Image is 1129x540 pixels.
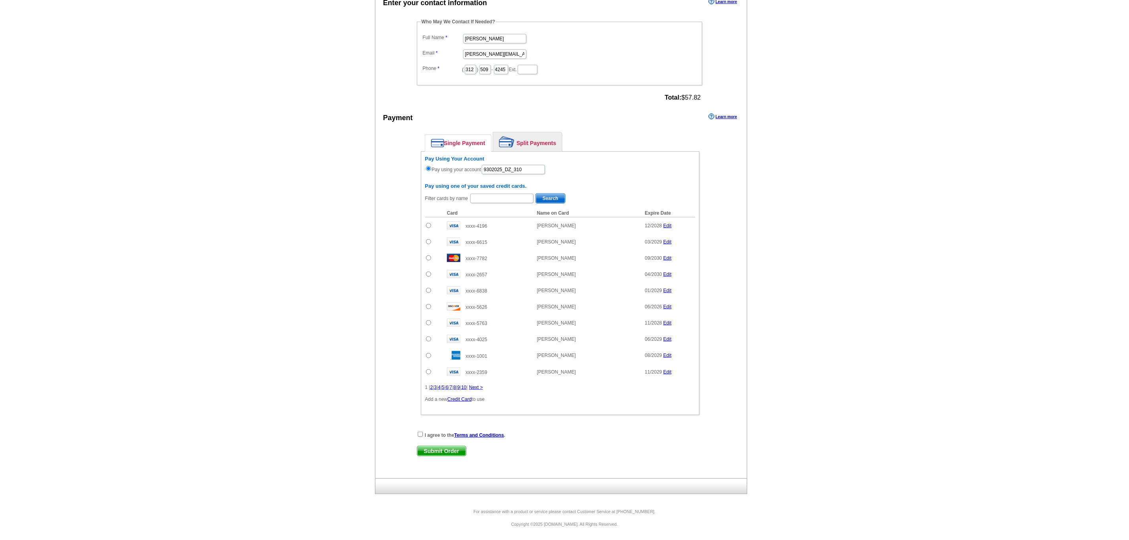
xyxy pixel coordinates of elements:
a: 5 [442,385,445,390]
span: 12/2028 [645,223,662,228]
a: 2 [430,385,433,390]
img: visa.gif [447,221,460,230]
a: 10 [461,385,466,390]
h6: Pay using one of your saved credit cards. [425,183,695,189]
img: mast.gif [447,254,460,262]
div: Payment [383,113,413,123]
span: xxxx-4196 [466,223,487,229]
a: Edit [663,320,672,326]
span: [PERSON_NAME] [537,353,576,358]
a: Edit [663,255,672,261]
span: [PERSON_NAME] [537,304,576,310]
a: 9 [457,385,460,390]
strong: Total: [665,94,681,101]
span: 01/2029 [645,288,662,293]
span: [PERSON_NAME] [537,288,576,293]
a: Edit [663,272,672,277]
strong: I agree to the . [425,432,505,438]
p: Add a new to use [425,396,695,403]
a: Single Payment [425,135,491,151]
span: xxxx-1001 [466,353,487,359]
span: [PERSON_NAME] [537,223,576,228]
iframe: LiveChat chat widget [971,356,1129,540]
img: visa.gif [447,238,460,246]
button: Search [535,193,565,204]
a: 7 [450,385,452,390]
span: [PERSON_NAME] [537,239,576,245]
img: visa.gif [447,319,460,327]
a: Terms and Conditions [454,432,504,438]
label: Full Name [423,34,462,41]
span: xxxx-2359 [466,370,487,375]
span: xxxx-5626 [466,304,487,310]
label: Phone [423,65,462,72]
img: single-payment.png [431,139,444,147]
a: Edit [663,223,672,228]
a: Edit [663,304,672,310]
span: [PERSON_NAME] [537,320,576,326]
span: [PERSON_NAME] [537,255,576,261]
img: amex.gif [447,351,460,360]
span: xxxx-7782 [466,256,487,261]
span: xxxx-5763 [466,321,487,326]
span: xxxx-6838 [466,288,487,294]
span: 06/2026 [645,304,662,310]
label: Filter cards by name [425,195,468,202]
a: Edit [663,369,672,375]
a: Next > [469,385,483,390]
span: Search [536,194,565,203]
a: Edit [663,288,672,293]
span: 11/2029 [645,369,662,375]
th: Card [443,209,533,217]
span: [PERSON_NAME] [537,369,576,375]
a: Learn more [709,113,737,120]
span: 09/2030 [645,255,662,261]
span: xxxx-4025 [466,337,487,342]
img: split-payment.png [499,136,515,147]
span: Submit Order [417,446,466,456]
dd: ( ) - Ext. [421,63,698,75]
div: Pay using your account [425,156,695,175]
th: Name on Card [533,209,641,217]
legend: Who May We Contact If Needed? [421,18,496,25]
img: visa.gif [447,335,460,343]
h6: Pay Using Your Account [425,156,695,162]
label: Email [423,49,462,57]
span: $57.82 [665,94,701,101]
span: 11/2028 [645,320,662,326]
span: 03/2029 [645,239,662,245]
input: PO #: [482,165,545,174]
span: 06/2029 [645,336,662,342]
span: xxxx-6615 [466,240,487,245]
span: 04/2030 [645,272,662,277]
img: visa.gif [447,286,460,295]
a: Credit Card [447,397,471,402]
a: 4 [438,385,441,390]
th: Expire Date [641,209,695,217]
img: visa.gif [447,368,460,376]
a: 8 [454,385,456,390]
a: Split Payments [493,132,562,151]
img: visa.gif [447,270,460,278]
span: [PERSON_NAME] [537,336,576,342]
img: disc.gif [447,302,460,311]
a: Edit [663,239,672,245]
span: xxxx-2657 [466,272,487,278]
span: 08/2029 [645,353,662,358]
a: Edit [663,353,672,358]
div: 1 | | | | | | | | | | [425,384,695,391]
a: 3 [434,385,437,390]
a: 6 [446,385,449,390]
span: [PERSON_NAME] [537,272,576,277]
a: Edit [663,336,672,342]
